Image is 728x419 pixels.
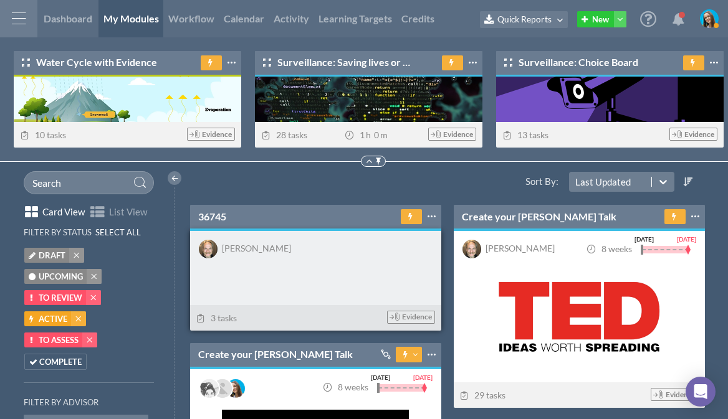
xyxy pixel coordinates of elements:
[213,379,232,398] img: photo.jpg
[20,129,66,140] span: 10 tasks
[261,129,307,140] span: 28 tasks
[196,313,237,323] span: 3 tasks
[39,249,65,262] span: Draft
[22,55,33,68] img: grabber
[199,240,218,258] img: image
[255,77,482,122] img: summary thumbnail
[462,240,481,258] img: image
[202,131,232,138] span: Evidence
[374,128,380,142] div: 0
[460,390,506,400] span: 29 tasks
[504,55,638,70] a: grabberSurveillance: Choice Board
[24,398,98,407] h6: Filter by Advisor
[103,12,159,24] span: My Modules
[635,233,654,245] div: [DATE]
[39,270,83,283] span: Upcoming
[366,128,374,142] div: h
[666,391,696,398] span: Evidence
[263,55,411,70] a: grabberSurveillance: Saving lives or threatening your rights
[224,12,264,24] span: Calendar
[504,55,515,68] img: grabber
[374,156,383,166] img: Pin to Top
[677,233,696,245] div: [DATE]
[592,14,609,24] span: New
[24,228,92,237] h6: Filter by status
[486,241,555,255] div: James Carlson
[480,11,568,28] button: Quick Reports
[380,128,391,142] div: m
[198,347,353,361] a: Create your [PERSON_NAME] Talk
[198,210,226,224] a: 36745
[168,12,214,24] span: Workflow
[39,291,82,304] span: To Review
[109,205,147,219] span: List View
[502,129,548,140] span: 13 tasks
[684,131,714,138] span: Evidence
[24,171,155,194] input: Search
[263,55,274,68] img: grabber
[497,14,552,25] span: Quick Reports
[586,243,632,254] span: 8 weeks
[462,210,616,224] a: Create your [PERSON_NAME] Talk
[226,379,245,398] img: image
[371,372,390,383] div: [DATE]
[577,11,626,27] button: New
[443,131,473,138] span: Evidence
[95,228,141,237] h6: Select All
[22,55,157,70] a: grabberWater Cycle with Evidence
[402,313,432,321] span: Evidence
[360,128,366,142] div: 1
[322,382,368,392] span: 8 weeks
[44,12,92,24] span: Dashboard
[274,12,309,24] span: Activity
[200,379,219,398] img: image
[413,372,433,383] div: [DATE]
[39,313,67,326] span: Active
[496,77,724,122] img: summary thumbnail
[700,9,719,28] img: image
[504,175,562,188] label: Sort By:
[575,176,631,189] div: Last Updated
[39,355,82,369] span: Complete
[318,12,392,24] span: Learning Targets
[686,377,716,407] div: Open Intercom Messenger
[222,241,291,255] div: James Carlson
[486,272,673,360] img: summary thumbnail
[14,77,241,122] img: summary thumbnail
[42,205,85,219] span: Card View
[39,334,79,347] span: To Assess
